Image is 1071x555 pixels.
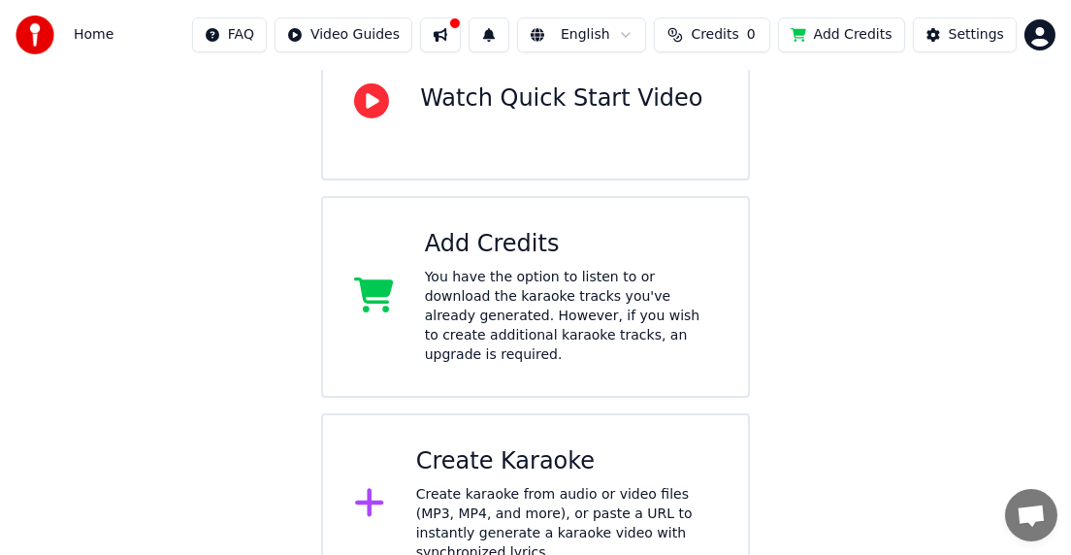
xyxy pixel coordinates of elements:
div: Settings [949,25,1004,45]
button: FAQ [192,17,267,52]
span: Home [74,25,114,45]
div: You have the option to listen to or download the karaoke tracks you've already generated. However... [425,268,717,365]
div: Create Karaoke [416,446,717,477]
nav: breadcrumb [74,25,114,45]
button: Add Credits [778,17,905,52]
button: Video Guides [275,17,412,52]
div: Add Credits [425,229,717,260]
div: Watch Quick Start Video [420,83,702,114]
img: youka [16,16,54,54]
button: Settings [913,17,1017,52]
span: 0 [747,25,756,45]
span: Credits [691,25,738,45]
button: Credits0 [654,17,770,52]
div: Open chat [1005,489,1057,541]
